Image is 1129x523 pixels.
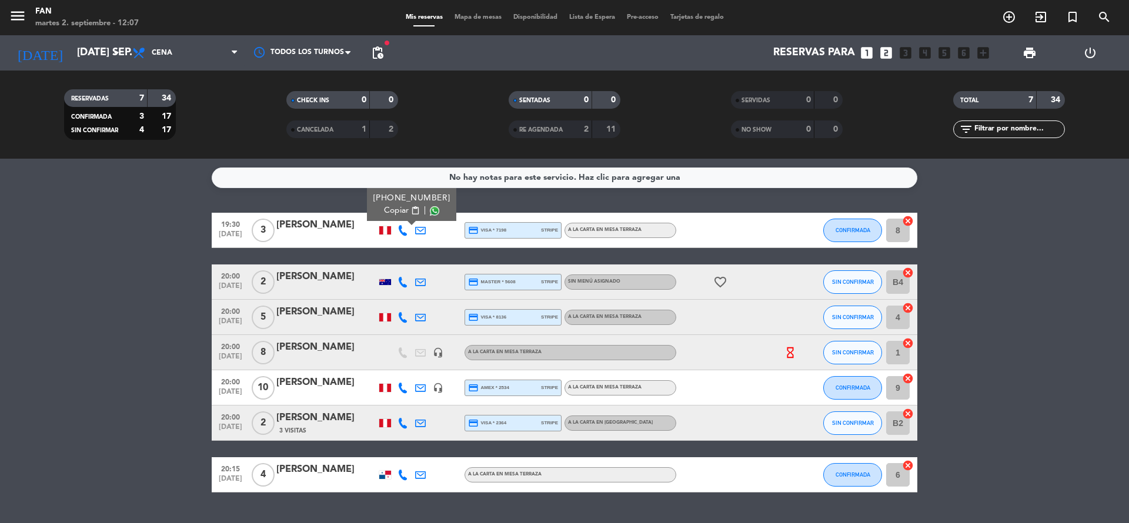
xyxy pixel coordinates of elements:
[902,302,914,314] i: cancel
[35,6,139,18] div: Fan
[162,94,173,102] strong: 34
[449,14,507,21] span: Mapa de mesas
[1051,96,1063,104] strong: 34
[973,123,1064,136] input: Filtrar por nombre...
[1023,46,1037,60] span: print
[568,314,642,319] span: A la carta en Mesa Terraza
[519,98,550,103] span: SENTADAS
[216,269,245,282] span: 20:00
[606,125,618,133] strong: 11
[216,282,245,296] span: [DATE]
[976,45,991,61] i: add_box
[519,127,563,133] span: RE AGENDADA
[1028,96,1033,104] strong: 7
[162,126,173,134] strong: 17
[362,125,366,133] strong: 1
[216,423,245,437] span: [DATE]
[35,18,139,29] div: martes 2. septiembre - 12:07
[216,461,245,475] span: 20:15
[823,219,882,242] button: CONFIRMADA
[823,341,882,364] button: SIN CONFIRMAR
[468,350,542,354] span: A la carta en Mesa Terraza
[297,98,329,103] span: CHECK INS
[389,96,396,104] strong: 0
[433,383,443,393] i: headset_mic
[362,96,366,104] strong: 0
[433,347,443,358] i: headset_mic
[468,225,506,236] span: visa * 7198
[541,313,558,321] span: stripe
[784,346,797,359] i: hourglass_empty
[937,45,952,61] i: looks_5
[902,408,914,420] i: cancel
[373,192,450,204] div: [PHONE_NUMBER]
[276,410,376,425] div: [PERSON_NAME]
[960,98,978,103] span: TOTAL
[216,353,245,366] span: [DATE]
[139,112,144,120] strong: 3
[833,125,840,133] strong: 0
[773,47,855,59] span: Reservas para
[836,384,870,391] span: CONFIRMADA
[541,226,558,234] span: stripe
[806,96,811,104] strong: 0
[823,463,882,487] button: CONFIRMADA
[664,14,730,21] span: Tarjetas de regalo
[541,384,558,391] span: stripe
[424,204,426,217] span: |
[823,306,882,329] button: SIN CONFIRMAR
[384,204,409,217] span: Copiar
[833,96,840,104] strong: 0
[836,227,870,233] span: CONFIRMADA
[276,462,376,477] div: [PERSON_NAME]
[621,14,664,21] span: Pre-acceso
[959,122,973,136] i: filter_list
[252,376,275,400] span: 10
[216,475,245,488] span: [DATE]
[252,306,275,329] span: 5
[276,340,376,355] div: [PERSON_NAME]
[9,7,26,25] i: menu
[468,418,506,428] span: visa * 2364
[611,96,618,104] strong: 0
[279,426,306,435] span: 3 Visitas
[216,230,245,244] span: [DATE]
[1060,35,1120,71] div: LOG OUT
[252,219,275,242] span: 3
[71,114,112,120] span: CONFIRMADA
[400,14,449,21] span: Mis reservas
[507,14,563,21] span: Disponibilidad
[832,279,874,285] span: SIN CONFIRMAR
[139,126,144,134] strong: 4
[956,45,971,61] i: looks_6
[823,411,882,435] button: SIN CONFIRMAR
[71,96,109,102] span: RESERVADAS
[468,312,479,323] i: credit_card
[162,112,173,120] strong: 17
[741,98,770,103] span: SERVIDAS
[449,171,680,185] div: No hay notas para este servicio. Haz clic para agregar una
[139,94,144,102] strong: 7
[216,388,245,401] span: [DATE]
[902,373,914,384] i: cancel
[411,206,420,215] span: content_paste
[216,410,245,423] span: 20:00
[584,125,589,133] strong: 2
[823,270,882,294] button: SIN CONFIRMAR
[1083,46,1097,60] i: power_settings_new
[832,349,874,356] span: SIN CONFIRMAR
[541,278,558,286] span: stripe
[879,45,894,61] i: looks_two
[1065,10,1080,24] i: turned_in_not
[468,312,506,323] span: visa * 8136
[741,127,771,133] span: NO SHOW
[468,225,479,236] i: credit_card
[109,46,123,60] i: arrow_drop_down
[216,317,245,331] span: [DATE]
[568,279,620,284] span: Sin menú asignado
[836,471,870,478] span: CONFIRMADA
[383,39,390,46] span: fiber_manual_record
[216,339,245,353] span: 20:00
[297,127,333,133] span: CANCELADA
[1097,10,1111,24] i: search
